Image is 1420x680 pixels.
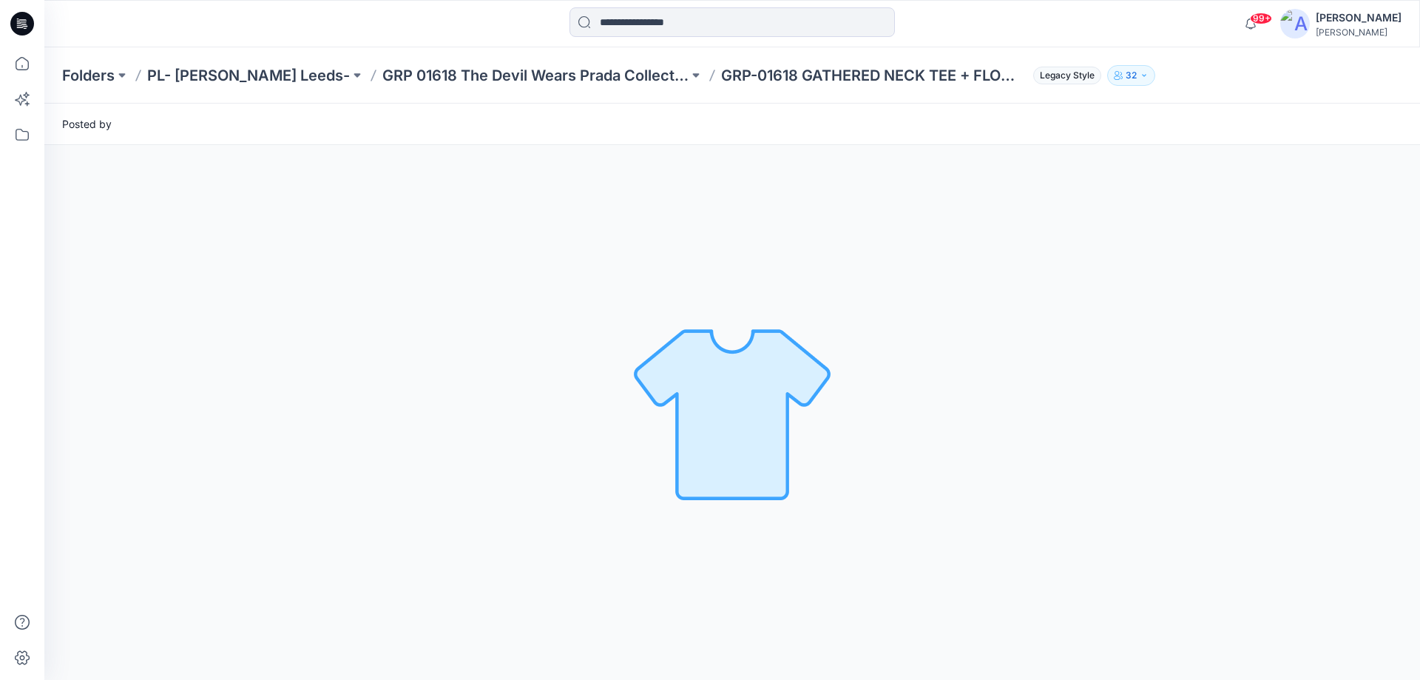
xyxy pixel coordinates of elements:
[62,116,112,132] span: Posted by
[382,65,689,86] a: GRP 01618 The Devil Wears Prada Collection
[629,309,836,516] img: No Outline
[1316,9,1402,27] div: [PERSON_NAME]
[721,65,1027,86] p: GRP-01618 GATHERED NECK TEE + FLOWY SHORT_DEVELOPMENT
[1027,65,1101,86] button: Legacy Style
[1107,65,1155,86] button: 32
[1126,67,1137,84] p: 32
[62,65,115,86] a: Folders
[1316,27,1402,38] div: [PERSON_NAME]
[1280,9,1310,38] img: avatar
[147,65,350,86] a: PL- [PERSON_NAME] Leeds-
[1250,13,1272,24] span: 99+
[1033,67,1101,84] span: Legacy Style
